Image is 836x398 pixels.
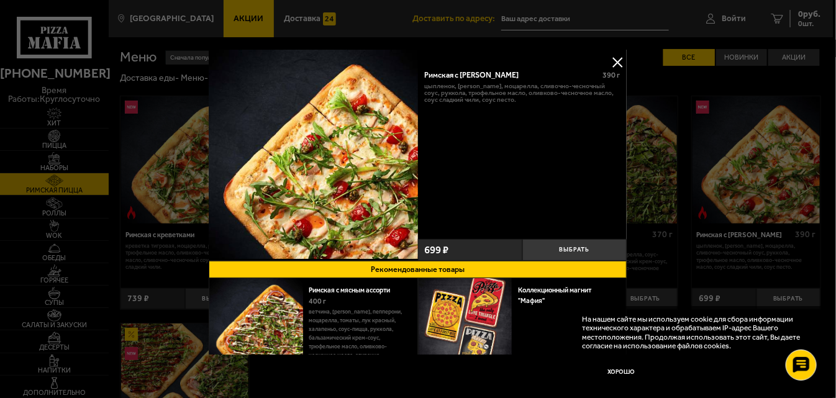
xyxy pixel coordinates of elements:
button: Рекомендованные товары [209,261,627,279]
span: 390 г [603,70,620,79]
a: Коллекционный магнит "Мафия" [519,286,592,304]
p: цыпленок, [PERSON_NAME], моцарелла, сливочно-чесночный соус, руккола, трюфельное масло, оливково-... [425,83,620,104]
a: Римская с томатами черри [209,50,419,261]
p: ветчина, [PERSON_NAME], пепперони, моцарелла, томаты, лук красный, халапеньо, соус-пицца, руккола... [309,307,408,368]
p: На нашем сайте мы используем cookie для сбора информации технического характера и обрабатываем IP... [582,315,808,351]
span: 400 г [309,297,327,305]
button: Выбрать [522,239,627,260]
button: Хорошо [582,359,660,385]
div: Римская с [PERSON_NAME] [425,70,595,79]
a: Римская с мясным ассорти [309,286,399,294]
span: 699 ₽ [425,245,449,255]
img: Римская с томатами черри [209,50,419,259]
